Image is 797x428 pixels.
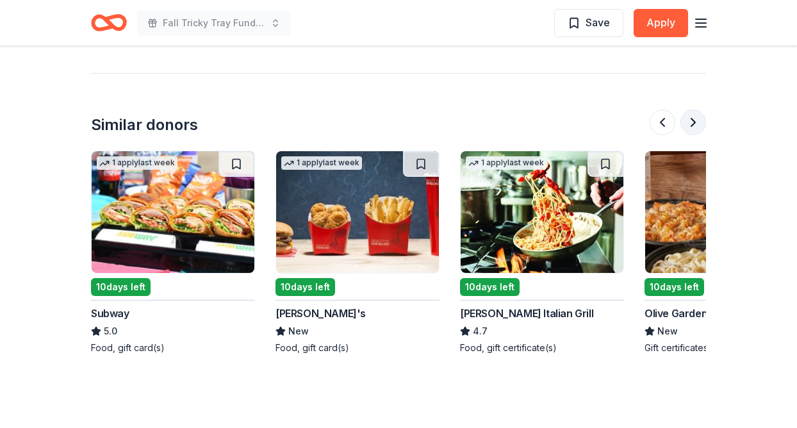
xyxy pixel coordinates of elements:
img: Image for Subway [92,151,254,273]
div: 10 days left [91,278,151,296]
div: Similar donors [91,115,198,135]
span: 5.0 [104,324,117,339]
div: 10 days left [645,278,704,296]
div: 10 days left [460,278,520,296]
a: Home [91,8,127,38]
a: Image for Carrabba's Italian Grill1 applylast week10days left[PERSON_NAME] Italian Grill4.7Food, ... [460,151,624,354]
span: New [657,324,678,339]
span: Save [586,14,610,31]
div: Food, gift card(s) [275,342,440,354]
span: 4.7 [473,324,488,339]
div: 10 days left [275,278,335,296]
span: New [288,324,309,339]
span: Fall Tricky Tray Fundraiser [163,15,265,31]
div: Food, gift certificate(s) [460,342,624,354]
div: 1 apply last week [97,156,177,170]
img: Image for Carrabba's Italian Grill [461,151,623,273]
div: Subway [91,306,129,321]
button: Fall Tricky Tray Fundraiser [137,10,291,36]
img: Image for Wendy's [276,151,439,273]
button: Apply [634,9,688,37]
div: Olive Garden [645,306,707,321]
div: 1 apply last week [281,156,362,170]
a: Image for Subway1 applylast week10days leftSubway5.0Food, gift card(s) [91,151,255,354]
div: [PERSON_NAME] Italian Grill [460,306,593,321]
div: 1 apply last week [466,156,546,170]
a: Image for Wendy's1 applylast week10days left[PERSON_NAME]'sNewFood, gift card(s) [275,151,440,354]
button: Save [554,9,623,37]
div: Food, gift card(s) [91,342,255,354]
div: [PERSON_NAME]'s [275,306,366,321]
